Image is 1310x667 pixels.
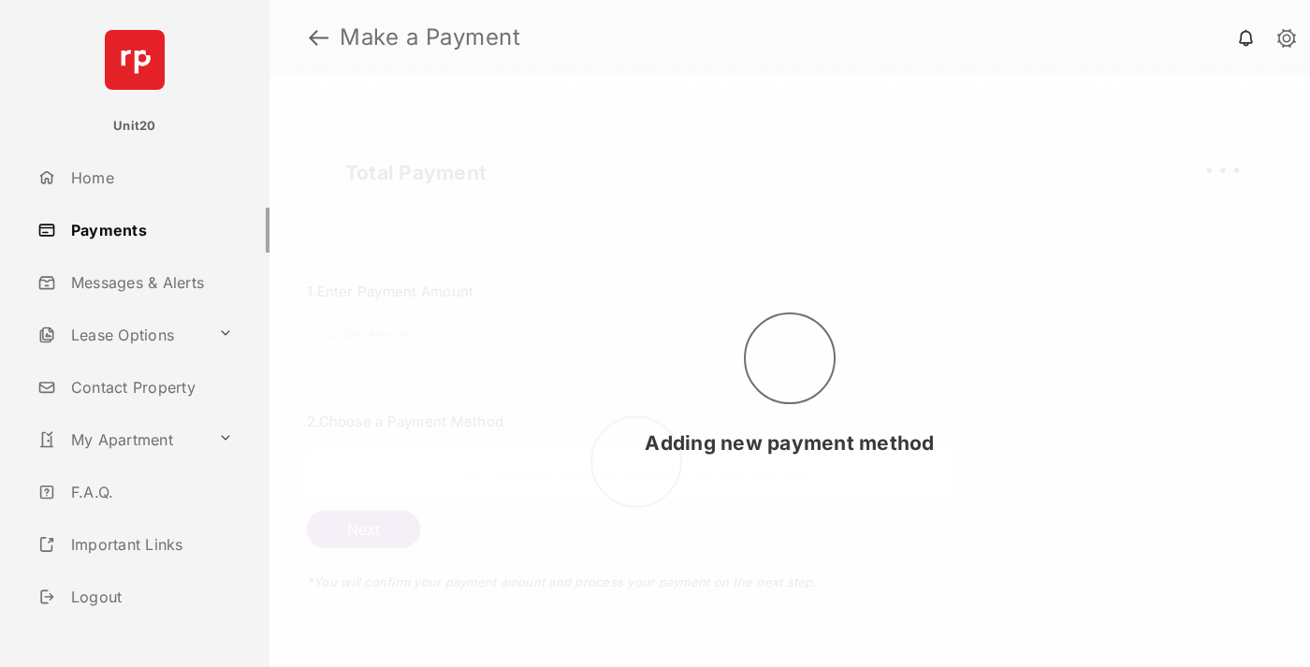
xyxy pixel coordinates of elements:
a: Contact Property [30,365,269,410]
img: svg+xml;base64,PHN2ZyB4bWxucz0iaHR0cDovL3d3dy53My5vcmcvMjAwMC9zdmciIHdpZHRoPSI2NCIgaGVpZ2h0PSI2NC... [105,30,165,90]
a: My Apartment [30,417,211,462]
a: F.A.Q. [30,470,269,515]
a: Payments [30,208,269,253]
a: Home [30,155,269,200]
a: Lease Options [30,312,211,357]
a: Logout [30,574,269,619]
span: Adding new payment method [645,431,934,455]
strong: Make a Payment [340,26,520,49]
p: Unit20 [113,117,156,136]
a: Messages & Alerts [30,260,269,305]
a: Important Links [30,522,240,567]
